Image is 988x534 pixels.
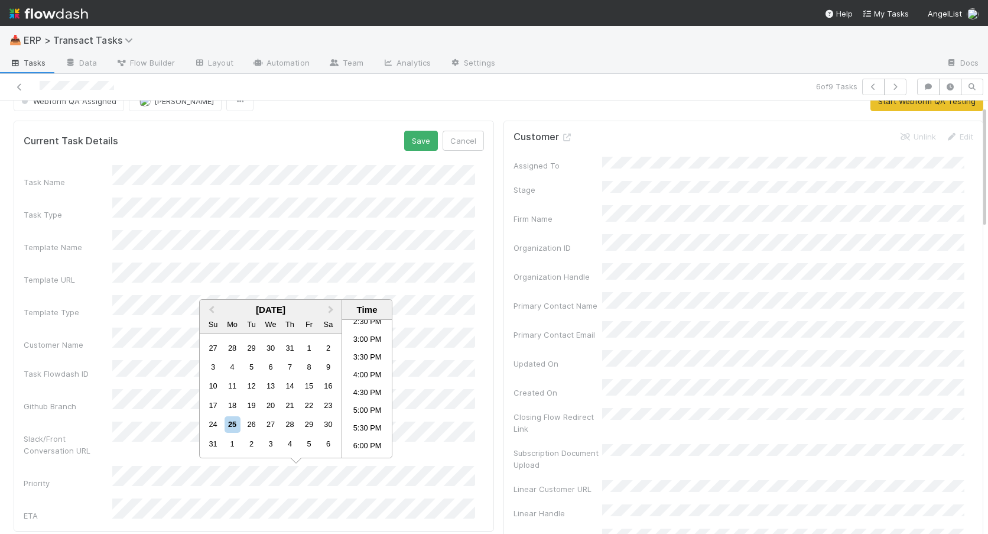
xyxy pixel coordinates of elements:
div: Choose Monday, August 18th, 2025 [225,397,240,413]
div: Priority [24,477,112,489]
div: Linear Customer URL [513,483,602,495]
div: Github Branch [24,400,112,412]
li: 3:30 PM [342,349,392,367]
div: Choose Thursday, August 28th, 2025 [282,416,298,432]
div: Friday [301,316,317,332]
button: Start Webform QA Testing [870,91,983,111]
div: Customer Name [24,339,112,351]
div: Slack/Front Conversation URL [24,433,112,457]
div: Choose Monday, July 28th, 2025 [225,340,240,356]
div: Template URL [24,274,112,286]
div: Organization ID [513,242,602,254]
li: 5:30 PM [342,420,392,438]
div: Choose Friday, August 22nd, 2025 [301,397,317,413]
div: Subscription Document Upload [513,447,602,471]
div: Choose Wednesday, July 30th, 2025 [262,340,278,356]
div: [DATE] [200,305,342,315]
span: AngelList [928,9,962,18]
div: Choose Wednesday, August 6th, 2025 [262,359,278,375]
span: 6 of 9 Tasks [816,80,857,92]
div: Task Flowdash ID [24,368,112,380]
div: Stage [513,184,602,196]
h5: Customer [513,131,573,143]
a: Team [319,54,373,73]
a: Edit [945,132,973,141]
div: Tuesday [243,316,259,332]
div: Choose Friday, August 29th, 2025 [301,416,317,432]
li: 6:30 PM [342,456,392,474]
div: Choose Monday, August 4th, 2025 [225,359,240,375]
li: 6:00 PM [342,438,392,456]
div: Choose Tuesday, August 19th, 2025 [243,397,259,413]
div: Choose Monday, September 1st, 2025 [225,436,240,452]
span: 📥 [9,35,21,45]
div: Help [824,8,853,20]
span: Webform QA Assigned [19,96,116,106]
a: Unlink [899,132,936,141]
div: Choose Sunday, August 3rd, 2025 [205,359,221,375]
div: ETA [24,510,112,522]
div: Choose Wednesday, August 13th, 2025 [262,378,278,394]
img: avatar_ef15843f-6fde-4057-917e-3fb236f438ca.png [139,95,151,107]
div: Task Type [24,209,112,221]
button: Previous Month [201,301,220,320]
a: Settings [440,54,505,73]
div: Choose Tuesday, July 29th, 2025 [243,340,259,356]
img: avatar_ef15843f-6fde-4057-917e-3fb236f438ca.png [967,8,979,20]
div: Choose Sunday, August 17th, 2025 [205,397,221,413]
div: Choose Saturday, August 9th, 2025 [320,359,336,375]
div: Choose Sunday, July 27th, 2025 [205,340,221,356]
a: Flow Builder [106,54,184,73]
div: Choose Saturday, September 6th, 2025 [320,436,336,452]
div: Choose Sunday, August 31st, 2025 [205,436,221,452]
div: Linear Handle [513,507,602,519]
div: Created On [513,387,602,399]
span: My Tasks [862,9,909,18]
li: 5:00 PM [342,403,392,420]
div: Choose Tuesday, August 26th, 2025 [243,416,259,432]
div: Assigned To [513,160,602,171]
div: Choose Tuesday, August 12th, 2025 [243,378,259,394]
div: Updated On [513,358,602,370]
button: Next Month [323,301,342,320]
a: Docs [937,54,988,73]
div: Closing Flow Redirect Link [513,411,602,435]
div: Choose Saturday, August 2nd, 2025 [320,340,336,356]
div: Firm Name [513,213,602,225]
div: Monday [225,316,240,332]
div: Saturday [320,316,336,332]
div: Choose Wednesday, August 27th, 2025 [262,416,278,432]
div: Choose Thursday, August 7th, 2025 [282,359,298,375]
div: Thursday [282,316,298,332]
div: Choose Date and Time [199,299,392,458]
div: Choose Wednesday, September 3rd, 2025 [262,436,278,452]
div: Organization Handle [513,271,602,283]
div: Choose Friday, August 15th, 2025 [301,378,317,394]
div: Choose Sunday, August 24th, 2025 [205,416,221,432]
a: Layout [184,54,243,73]
div: Time [345,305,389,315]
div: Task Name [24,176,112,188]
div: Primary Contact Name [513,300,602,312]
div: Choose Thursday, July 31st, 2025 [282,340,298,356]
div: Choose Tuesday, September 2nd, 2025 [243,436,259,452]
div: Choose Friday, August 8th, 2025 [301,359,317,375]
a: Data [56,54,106,73]
li: 2:30 PM [342,314,392,332]
div: Choose Monday, August 11th, 2025 [225,378,240,394]
div: Choose Sunday, August 10th, 2025 [205,378,221,394]
div: Choose Tuesday, August 5th, 2025 [243,359,259,375]
div: Choose Friday, September 5th, 2025 [301,436,317,452]
span: [PERSON_NAME] [154,96,214,106]
div: Month August, 2025 [203,338,337,454]
button: Save [404,131,438,151]
li: 3:00 PM [342,332,392,349]
ul: Time [342,320,392,458]
button: Cancel [443,131,484,151]
div: Wednesday [262,316,278,332]
li: 4:30 PM [342,385,392,403]
li: 4:00 PM [342,367,392,385]
span: ERP > Transact Tasks [24,34,139,46]
div: Choose Thursday, September 4th, 2025 [282,436,298,452]
button: Webform QA Assigned [14,91,124,111]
